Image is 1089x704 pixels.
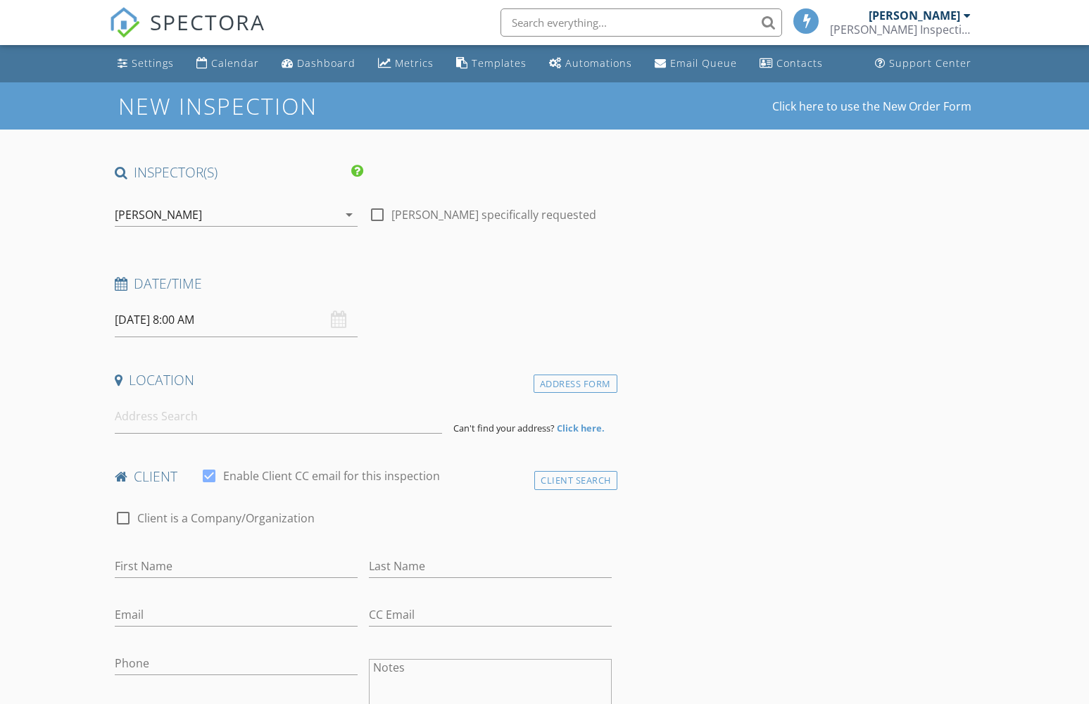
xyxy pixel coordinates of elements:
a: Contacts [754,51,829,77]
a: Support Center [869,51,977,77]
div: Templates [472,56,527,70]
div: [PERSON_NAME] [869,8,960,23]
a: SPECTORA [109,19,265,49]
img: The Best Home Inspection Software - Spectora [109,7,140,38]
div: Dashboard [297,56,355,70]
h1: New Inspection [118,94,430,118]
div: Email Queue [670,56,737,70]
input: Select date [115,303,358,337]
div: Calendar [211,56,259,70]
div: Contacts [776,56,823,70]
div: Settings [132,56,174,70]
a: Automations (Basic) [543,51,638,77]
strong: Click here. [557,422,605,434]
i: arrow_drop_down [341,206,358,223]
span: SPECTORA [150,7,265,37]
div: Support Center [889,56,971,70]
div: Metrics [395,56,434,70]
input: Address Search [115,399,442,434]
a: Calendar [191,51,265,77]
div: Barkman Inspections [830,23,971,37]
label: Enable Client CC email for this inspection [223,469,440,483]
div: Automations [565,56,632,70]
h4: Location [115,371,612,389]
a: Email Queue [649,51,743,77]
a: Templates [451,51,532,77]
label: Client is a Company/Organization [137,511,315,525]
a: Click here to use the New Order Form [772,101,971,112]
a: Dashboard [276,51,361,77]
div: [PERSON_NAME] [115,208,202,221]
h4: INSPECTOR(S) [115,163,363,182]
a: Settings [112,51,180,77]
h4: client [115,467,612,486]
div: Address Form [534,375,617,394]
h4: Date/Time [115,275,612,293]
label: [PERSON_NAME] specifically requested [391,208,596,222]
a: Metrics [372,51,439,77]
input: Search everything... [501,8,782,37]
div: Client Search [534,471,617,490]
span: Can't find your address? [453,422,555,434]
